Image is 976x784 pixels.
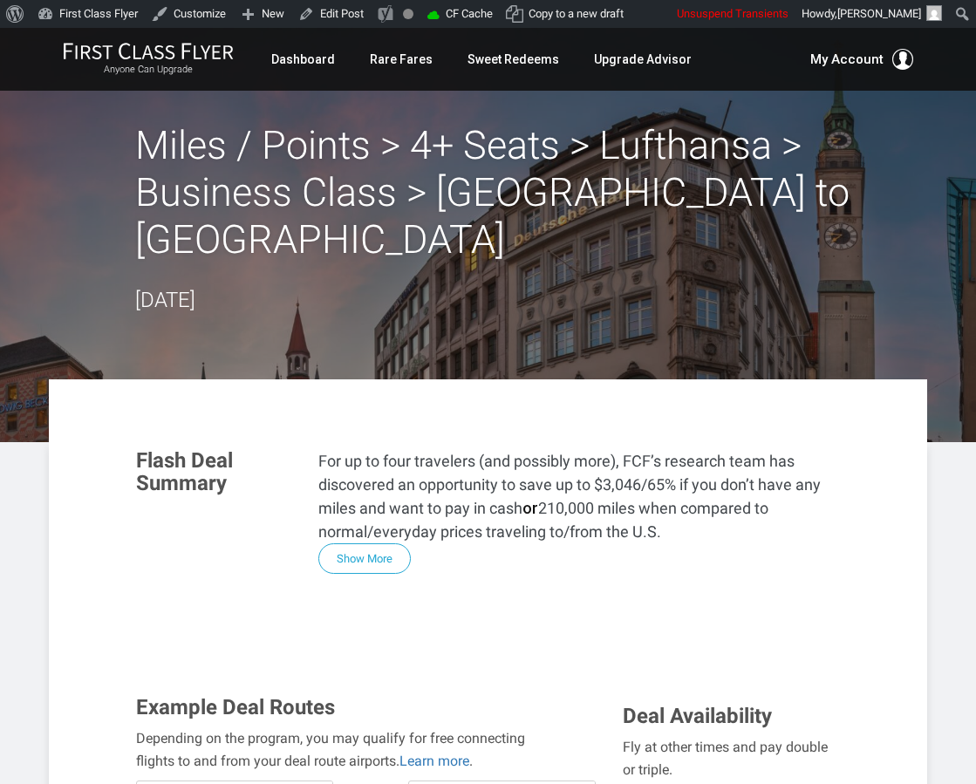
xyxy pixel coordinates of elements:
strong: or [522,499,538,517]
button: Show More [318,543,411,574]
button: My Account [810,49,913,70]
span: [PERSON_NAME] [837,7,921,20]
time: [DATE] [135,288,195,312]
span: Example Deal Routes [136,695,335,719]
a: Dashboard [271,44,335,75]
h2: Miles / Points > 4+ Seats > Lufthansa > Business Class > [GEOGRAPHIC_DATA] to [GEOGRAPHIC_DATA] [135,122,885,263]
span: Deal Availability [623,704,772,728]
span: My Account [810,49,884,70]
a: First Class FlyerAnyone Can Upgrade [63,42,234,77]
div: Depending on the program, you may qualify for free connecting flights to and from your deal route... [136,727,557,772]
p: For up to four travelers (and possibly more), FCF’s research team has discovered an opportunity t... [318,449,840,543]
a: Rare Fares [370,44,433,75]
a: Sweet Redeems [468,44,559,75]
img: First Class Flyer [63,42,234,60]
a: Upgrade Advisor [594,44,692,75]
a: Learn more [399,753,469,769]
span: Unsuspend Transients [677,7,788,20]
div: Fly at other times and pay double or triple. [623,736,840,781]
h3: Flash Deal Summary [136,449,292,495]
small: Anyone Can Upgrade [63,64,234,76]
